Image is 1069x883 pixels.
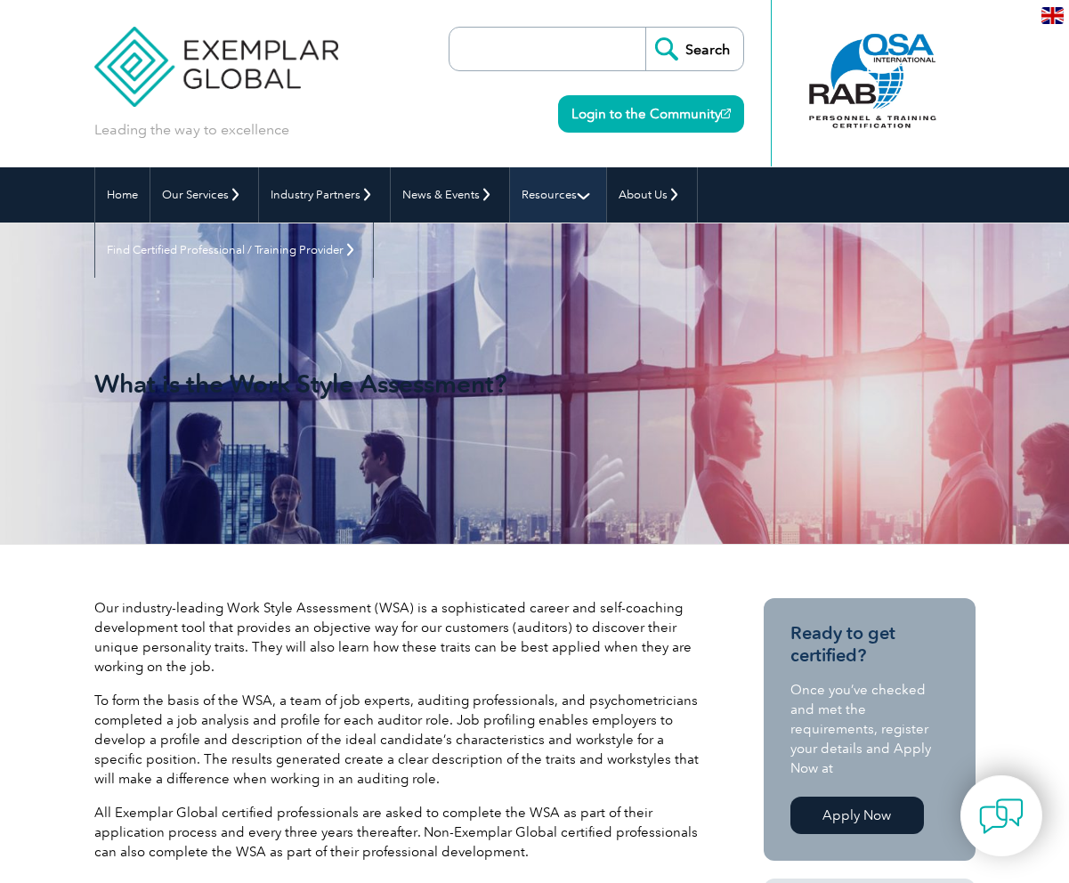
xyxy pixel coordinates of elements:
p: Our industry-leading Work Style Assessment (WSA) is a sophisticated career and self-coaching deve... [94,598,711,676]
a: About Us [607,167,697,223]
p: To form the basis of the WSA, a team of job experts, auditing professionals, and psychometricians... [94,691,711,789]
p: Once you’ve checked and met the requirements, register your details and Apply Now at [790,680,949,778]
a: News & Events [391,167,509,223]
p: Leading the way to excellence [94,120,289,140]
input: Search [645,28,743,70]
h3: Ready to get certified? [790,622,949,667]
a: Login to the Community [558,95,744,133]
h1: What is the Work Style Assessment? [94,369,579,399]
a: Apply Now [790,797,924,834]
a: Resources [510,167,606,223]
img: en [1041,7,1064,24]
a: Home [95,167,150,223]
img: contact-chat.png [979,794,1024,838]
img: open_square.png [721,109,731,118]
p: All Exemplar Global certified professionals are asked to complete the WSA as part of their applic... [94,803,711,862]
a: Our Services [150,167,258,223]
a: Find Certified Professional / Training Provider [95,223,373,278]
a: Industry Partners [259,167,390,223]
